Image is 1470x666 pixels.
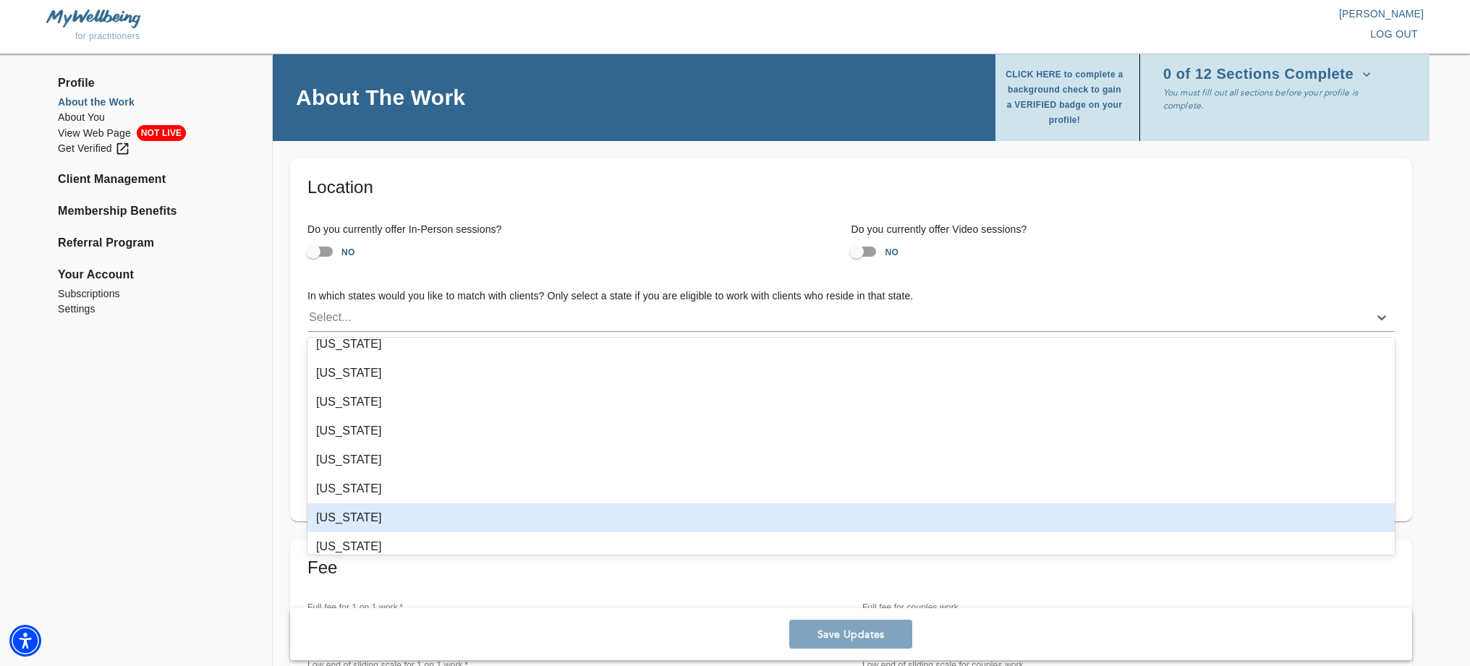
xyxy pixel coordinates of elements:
div: [US_STATE] [307,330,1395,359]
a: Membership Benefits [58,202,255,220]
div: [US_STATE] [307,532,1395,561]
a: About You [58,110,255,125]
span: log out [1370,25,1418,43]
h6: Do you currently offer In-Person sessions? [307,222,851,238]
img: MyWellbeing [46,9,140,27]
a: About the Work [58,95,255,110]
span: 0 of 12 Sections Complete [1163,67,1371,82]
h5: Fee [307,556,1395,579]
strong: NO [341,247,355,257]
span: Your Account [58,266,255,283]
span: Profile [58,74,255,92]
h5: Location [307,176,1395,199]
h4: About The Work [296,84,465,111]
li: View Web Page [58,125,255,141]
div: [US_STATE] [307,417,1395,445]
div: [US_STATE] [307,388,1395,417]
div: [US_STATE] [307,359,1395,388]
a: Get Verified [58,141,255,156]
span: NOT LIVE [137,125,186,141]
a: Client Management [58,171,255,188]
h6: Do you currently offer Video sessions? [851,222,1394,238]
span: CLICK HERE to complete a background check to gain a VERIFIED badge on your profile! [1004,67,1125,128]
div: Get Verified [58,141,130,156]
p: You must fill out all sections before your profile is complete. [1163,86,1389,112]
a: View Web PageNOT LIVE [58,125,255,141]
label: Full fee for 1 on 1 work [307,603,403,612]
p: [PERSON_NAME] [735,7,1424,21]
div: [US_STATE] [307,503,1395,532]
div: [US_STATE] [307,445,1395,474]
a: Referral Program [58,234,255,252]
span: for practitioners [75,31,140,41]
label: Full fee for couples work [862,603,959,612]
strong: NO [885,247,898,257]
a: Subscriptions [58,286,255,302]
button: log out [1364,21,1424,48]
div: Accessibility Menu [9,625,41,657]
h6: In which states would you like to match with clients? Only select a state if you are eligible to ... [307,289,1395,304]
button: CLICK HERE to complete a background check to gain a VERIFIED badge on your profile! [1004,63,1131,132]
a: Settings [58,302,255,317]
div: Select... [309,309,352,326]
div: [US_STATE] [307,474,1395,503]
button: 0 of 12 Sections Complete [1163,63,1377,86]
